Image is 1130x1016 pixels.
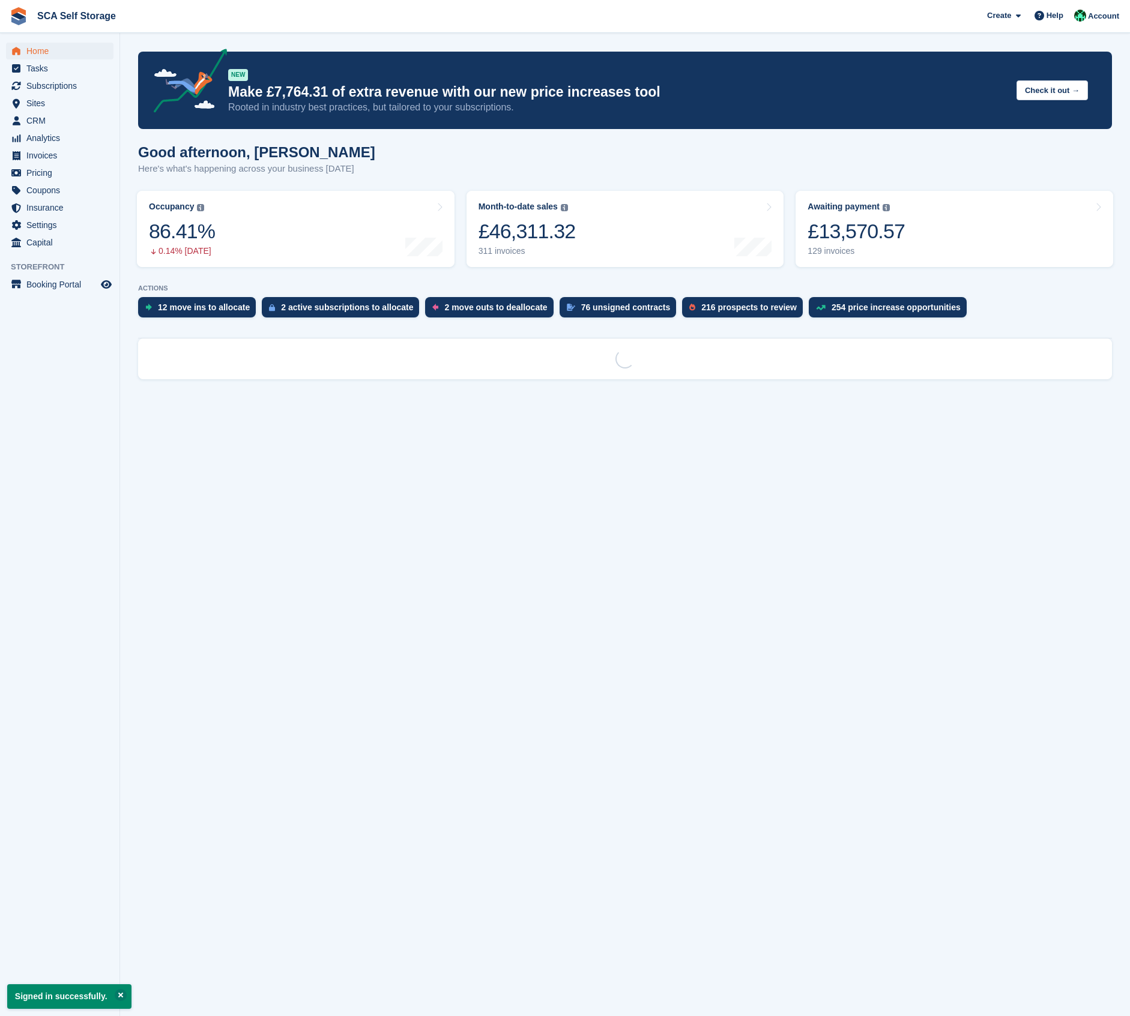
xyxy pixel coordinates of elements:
[228,69,248,81] div: NEW
[816,305,826,310] img: price_increase_opportunities-93ffe204e8149a01c8c9dc8f82e8f89637d9d84a8eef4429ea346261dce0b2c0.svg
[262,297,425,323] a: 2 active subscriptions to allocate
[479,202,558,212] div: Month-to-date sales
[6,199,113,216] a: menu
[281,302,413,312] div: 2 active subscriptions to allocate
[269,304,275,311] img: active_subscription_to_allocate_icon-d502201f5373d7db506a760aba3b589e785aa758c864c3986d89f69b8ff3...
[6,77,113,94] a: menu
[99,277,113,292] a: Preview store
[1017,80,1088,100] button: Check it out →
[26,77,98,94] span: Subscriptions
[883,204,890,211] img: icon-info-grey-7440780725fd019a000dd9b08b2336e03edf1995a4989e88bcd33f0948082b44.svg
[138,297,262,323] a: 12 move ins to allocate
[6,234,113,251] a: menu
[561,204,568,211] img: icon-info-grey-7440780725fd019a000dd9b08b2336e03edf1995a4989e88bcd33f0948082b44.svg
[808,246,905,256] div: 129 invoices
[26,147,98,164] span: Invoices
[10,7,28,25] img: stora-icon-8386f47178a22dfd0bd8f6a31ec36ba5ce8667c1dd55bd0f319d3a0aa187defe.svg
[1074,10,1086,22] img: Ross Chapman
[6,276,113,293] a: menu
[6,164,113,181] a: menu
[144,49,228,117] img: price-adjustments-announcement-icon-8257ccfd72463d97f412b2fc003d46551f7dbcb40ab6d574587a9cd5c0d94...
[138,284,1112,292] p: ACTIONS
[7,984,131,1009] p: Signed in successfully.
[138,144,375,160] h1: Good afternoon, [PERSON_NAME]
[26,43,98,59] span: Home
[1088,10,1119,22] span: Account
[228,83,1007,101] p: Make £7,764.31 of extra revenue with our new price increases tool
[26,217,98,233] span: Settings
[26,95,98,112] span: Sites
[26,60,98,77] span: Tasks
[6,130,113,146] a: menu
[149,246,215,256] div: 0.14% [DATE]
[444,302,547,312] div: 2 move outs to deallocate
[432,304,438,311] img: move_outs_to_deallocate_icon-f764333ba52eb49d3ac5e1228854f67142a1ed5810a6f6cc68b1a99e826820c5.svg
[26,130,98,146] span: Analytics
[479,246,576,256] div: 311 invoices
[808,202,880,212] div: Awaiting payment
[6,112,113,129] a: menu
[809,297,973,323] a: 254 price increase opportunities
[6,95,113,112] a: menu
[987,10,1011,22] span: Create
[832,302,961,312] div: 254 price increase opportunities
[1047,10,1063,22] span: Help
[158,302,250,312] div: 12 move ins to allocate
[26,199,98,216] span: Insurance
[689,304,695,311] img: prospect-51fa495bee0391a8d652442698ab0144808aea92771e9ea1ae160a38d050c398.svg
[6,217,113,233] a: menu
[479,219,576,244] div: £46,311.32
[567,304,575,311] img: contract_signature_icon-13c848040528278c33f63329250d36e43548de30e8caae1d1a13099fd9432cc5.svg
[6,43,113,59] a: menu
[796,191,1113,267] a: Awaiting payment £13,570.57 129 invoices
[682,297,809,323] a: 216 prospects to review
[581,302,671,312] div: 76 unsigned contracts
[149,219,215,244] div: 86.41%
[26,112,98,129] span: CRM
[808,219,905,244] div: £13,570.57
[26,164,98,181] span: Pricing
[26,276,98,293] span: Booking Portal
[145,304,152,311] img: move_ins_to_allocate_icon-fdf77a2bb77ea45bf5b3d319d69a93e2d87916cf1d5bf7949dd705db3b84f3ca.svg
[228,101,1007,114] p: Rooted in industry best practices, but tailored to your subscriptions.
[26,182,98,199] span: Coupons
[6,147,113,164] a: menu
[32,6,121,26] a: SCA Self Storage
[11,261,119,273] span: Storefront
[467,191,784,267] a: Month-to-date sales £46,311.32 311 invoices
[701,302,797,312] div: 216 prospects to review
[6,182,113,199] a: menu
[6,60,113,77] a: menu
[149,202,194,212] div: Occupancy
[425,297,559,323] a: 2 move outs to deallocate
[197,204,204,211] img: icon-info-grey-7440780725fd019a000dd9b08b2336e03edf1995a4989e88bcd33f0948082b44.svg
[26,234,98,251] span: Capital
[560,297,683,323] a: 76 unsigned contracts
[138,162,375,176] p: Here's what's happening across your business [DATE]
[137,191,455,267] a: Occupancy 86.41% 0.14% [DATE]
